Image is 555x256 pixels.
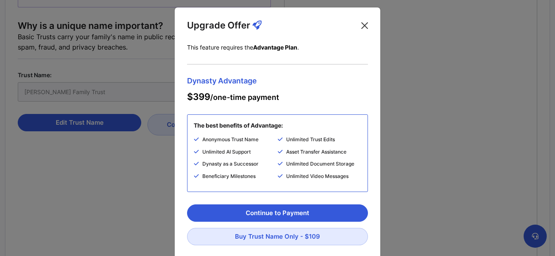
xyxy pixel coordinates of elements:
button: Buy Trust Name Only - $109 [187,228,368,245]
p: Upgrade Offer [187,20,261,31]
li: Asset Transfer Assistance [277,148,361,160]
li: Beneficiary Milestones [194,172,277,185]
span: /one-time payment [187,91,279,102]
li: Unlimited AI Support [194,148,277,160]
li: Unlimited Trust Edits [277,135,361,148]
li: Dynasty as a Successor [194,160,277,172]
span: $399 [187,91,210,102]
button: Close [358,19,371,32]
span: Dynasty Advantage [187,77,368,85]
li: Anonymous Trust Name [194,135,277,148]
b: Advantage Plan [253,44,297,51]
li: Unlimited Video Messages [277,172,361,185]
li: Unlimited Document Storage [277,160,361,172]
span: This feature requires the . [187,44,299,51]
button: Continue to Payment [187,204,368,222]
p: The best benefits of Advantage: [194,121,283,130]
